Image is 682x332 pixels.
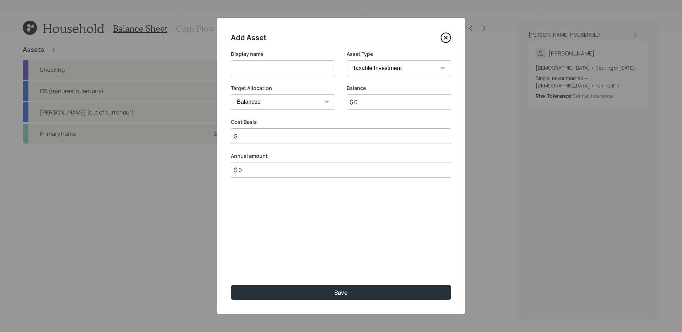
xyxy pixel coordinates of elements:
label: Asset Type [347,50,451,58]
label: Balance [347,85,451,92]
label: Display name [231,50,335,58]
button: Save [231,285,451,300]
label: Annual amount [231,152,451,160]
h4: Add Asset [231,32,267,43]
label: Cost Basis [231,118,451,125]
div: Save [334,289,348,296]
label: Target Allocation [231,85,335,92]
